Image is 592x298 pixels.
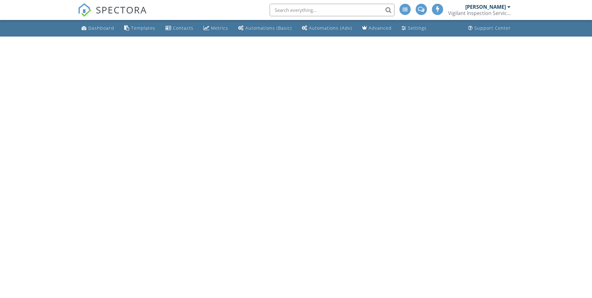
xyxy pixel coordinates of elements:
[211,25,228,31] div: Metrics
[448,10,511,16] div: Vigilant Inspection Services PC
[78,3,91,17] img: The Best Home Inspection Software - Spectora
[131,25,155,31] div: Templates
[122,22,158,34] a: Templates
[309,25,352,31] div: Automations (Adv)
[408,25,427,31] div: Settings
[173,25,193,31] div: Contacts
[270,4,394,16] input: Search everything...
[465,4,506,10] div: [PERSON_NAME]
[201,22,231,34] a: Metrics
[88,25,114,31] div: Dashboard
[236,22,294,34] a: Automations (Basic)
[79,22,117,34] a: Dashboard
[245,25,292,31] div: Automations (Basic)
[163,22,196,34] a: Contacts
[466,22,513,34] a: Support Center
[369,25,392,31] div: Advanced
[474,25,511,31] div: Support Center
[78,8,147,22] a: SPECTORA
[96,3,147,16] span: SPECTORA
[299,22,355,34] a: Automations (Advanced)
[360,22,394,34] a: Advanced
[399,22,429,34] a: Settings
